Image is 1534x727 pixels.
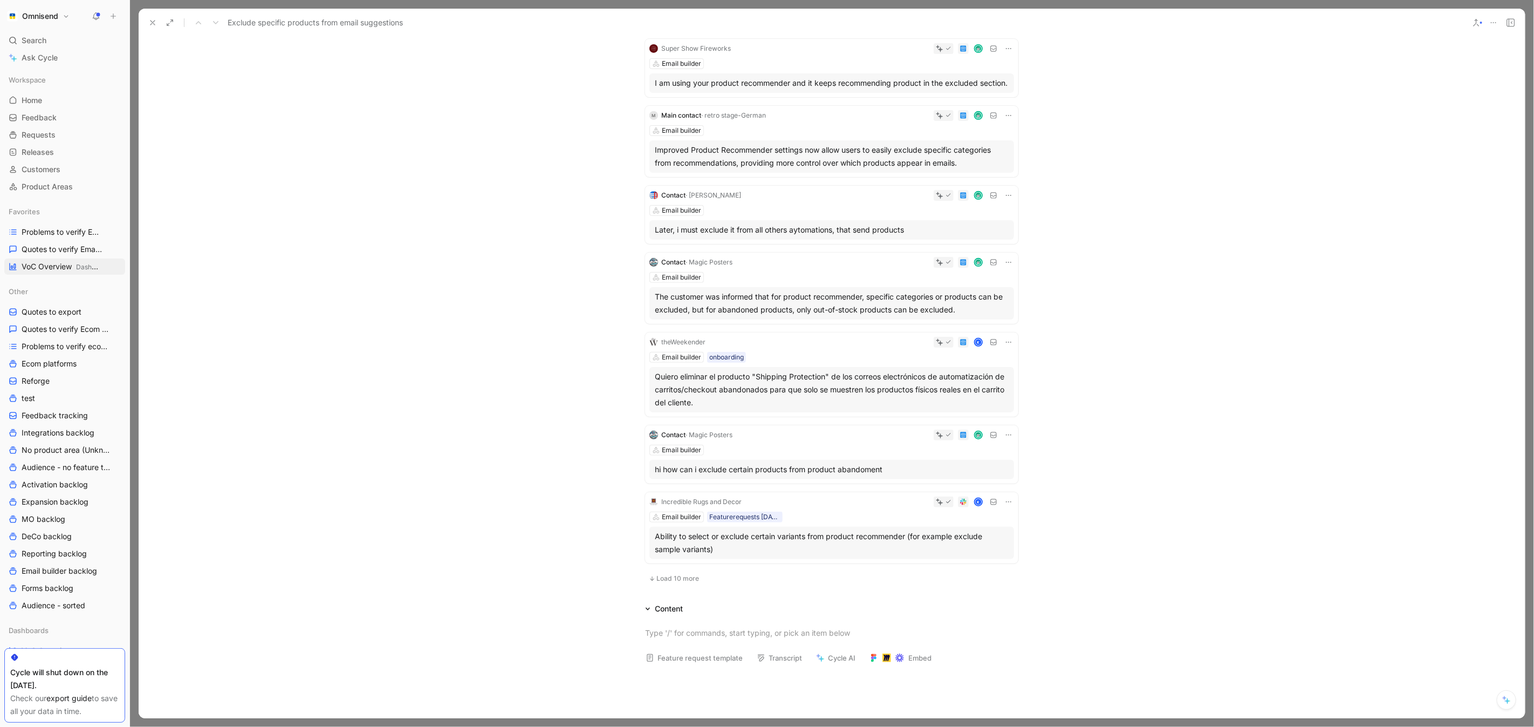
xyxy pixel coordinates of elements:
[22,181,73,192] span: Product Areas
[4,643,125,659] a: VoC Overview
[4,563,125,579] a: Email builder backlog
[4,546,125,562] a: Reporting backlog
[22,462,111,473] span: Audience - no feature tag
[975,112,982,119] img: avatar
[22,95,42,106] span: Home
[701,111,766,119] span: · retro stage-German
[4,304,125,320] a: Quotes to export
[709,512,780,522] div: Featurerequests [DATE] 09:58
[645,572,703,585] button: Load 10 more
[22,307,81,317] span: Quotes to export
[649,44,658,53] img: logo
[4,321,125,337] a: Quotes to verify Ecom platforms
[10,692,119,718] div: Check our to save all your data in time.
[662,352,701,363] div: Email builder
[22,600,85,611] span: Audience - sorted
[4,179,125,195] a: Product Areas
[865,650,936,665] button: Embed
[661,111,701,119] span: Main contact
[661,258,686,266] span: Contact
[22,514,65,525] span: MO backlog
[46,694,92,703] a: export guide
[22,341,113,352] span: Problems to verify ecom platforms
[22,227,104,237] span: Problems to verify Email Builder
[4,407,125,424] a: Feedback tracking
[22,531,72,542] span: DeCo backlog
[22,393,35,404] span: test
[4,127,125,143] a: Requests
[22,34,46,47] span: Search
[22,164,60,175] span: Customers
[975,338,982,345] div: K
[661,431,686,439] span: Contact
[655,223,1009,236] div: Later, i must exclude it from all others aytomations, that send products
[76,263,113,271] span: Dashboards
[22,130,56,140] span: Requests
[752,650,807,665] button: Transcript
[661,43,731,54] div: Super Show Fireworks
[22,583,73,594] span: Forms backlog
[22,358,77,369] span: Ecom platforms
[655,370,1009,409] div: Quiero eliminar el producto "Shipping Protection" de los correos electrónicos de automatización d...
[22,51,58,64] span: Ask Cycle
[4,72,125,88] div: Workspace
[661,191,686,199] span: Contact
[22,11,58,21] h1: Omnisend
[4,203,125,220] div: Favorites
[655,463,1009,476] div: hi how can i exclude certain products from product abandoment
[655,290,1009,316] div: The customer was informed that for product recommender, specific categories or products can be ex...
[9,286,28,297] span: Other
[228,16,403,29] span: Exclude specific products from email suggestions
[4,425,125,441] a: Integrations backlog
[975,259,982,266] img: avatar
[4,528,125,545] a: DeCo backlog
[811,650,860,665] button: Cycle AI
[4,283,125,614] div: OtherQuotes to exportQuotes to verify Ecom platformsProblems to verify ecom platformsEcom platfor...
[22,427,94,438] span: Integrations backlog
[4,442,125,458] a: No product area (Unknowns)
[4,511,125,527] a: MO backlog
[4,241,125,257] a: Quotes to verify Email builder
[4,161,125,178] a: Customers
[4,50,125,66] a: Ask Cycle
[22,261,100,273] span: VoC Overview
[649,338,658,346] img: logo
[22,479,88,490] span: Activation backlog
[655,144,1009,169] div: Improved Product Recommender settings now allow users to easily exclude specific categories from ...
[4,259,125,275] a: VoC OverviewDashboards
[22,497,88,507] span: Expansion backlog
[4,580,125,596] a: Forms backlog
[22,244,102,255] span: Quotes to verify Email builder
[4,459,125,475] a: Audience - no feature tag
[10,666,119,692] div: Cycle will shut down on the [DATE].
[686,258,732,266] span: · Magic Posters
[975,431,982,438] img: avatar
[686,431,732,439] span: · Magic Posters
[22,646,72,656] span: VoC Overview
[22,324,112,335] span: Quotes to verify Ecom platforms
[975,192,982,199] img: avatar
[4,373,125,389] a: Reforge
[655,602,683,615] div: Content
[9,625,49,636] span: Dashboards
[22,548,87,559] span: Reporting backlog
[649,111,658,120] div: M
[662,205,701,216] div: Email builder
[709,352,744,363] div: onboarding
[22,566,97,576] span: Email builder backlog
[661,337,706,348] div: theWeekender
[641,650,748,665] button: Feature request template
[4,622,125,638] div: Dashboards
[686,191,741,199] span: · [PERSON_NAME]
[4,477,125,493] a: Activation backlog
[655,530,1009,556] div: Ability to select or exclude certain variants from product recommender (for example exclude sampl...
[662,58,701,69] div: Email builder
[975,45,982,52] img: avatar
[662,445,701,456] div: Email builder
[4,597,125,614] a: Audience - sorted
[662,512,701,522] div: Email builder
[662,272,701,283] div: Email builder
[4,283,125,300] div: Other
[4,494,125,510] a: Expansion backlog
[649,258,658,267] img: logo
